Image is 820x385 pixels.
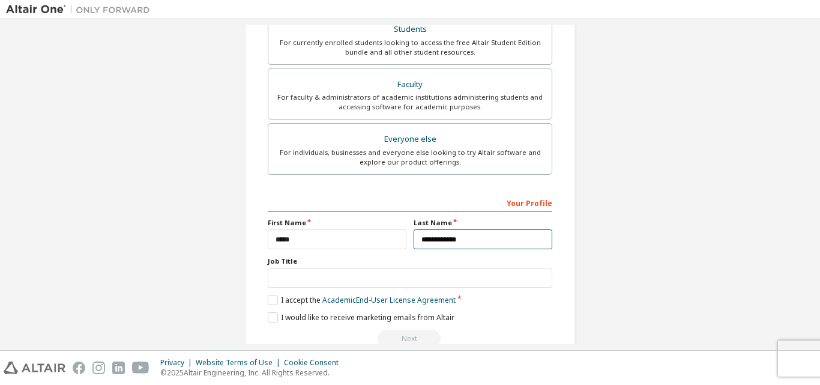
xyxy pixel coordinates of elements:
[160,368,346,378] p: © 2025 Altair Engineering, Inc. All Rights Reserved.
[160,358,196,368] div: Privacy
[276,131,544,148] div: Everyone else
[322,295,456,305] a: Academic End-User License Agreement
[73,362,85,374] img: facebook.svg
[276,21,544,38] div: Students
[4,362,65,374] img: altair_logo.svg
[268,330,552,348] div: Read and acccept EULA to continue
[268,193,552,212] div: Your Profile
[268,312,454,323] label: I would like to receive marketing emails from Altair
[112,362,125,374] img: linkedin.svg
[132,362,149,374] img: youtube.svg
[276,38,544,57] div: For currently enrolled students looking to access the free Altair Student Edition bundle and all ...
[268,256,552,266] label: Job Title
[268,218,406,228] label: First Name
[284,358,346,368] div: Cookie Consent
[276,148,544,167] div: For individuals, businesses and everyone else looking to try Altair software and explore our prod...
[276,92,544,112] div: For faculty & administrators of academic institutions administering students and accessing softwa...
[196,358,284,368] div: Website Terms of Use
[268,295,456,305] label: I accept the
[92,362,105,374] img: instagram.svg
[414,218,552,228] label: Last Name
[276,76,544,93] div: Faculty
[6,4,156,16] img: Altair One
